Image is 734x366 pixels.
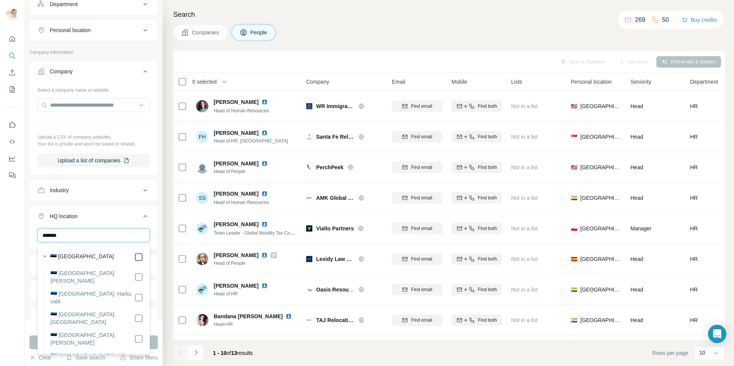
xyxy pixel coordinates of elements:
[316,287,391,293] span: Oasis Resource Management
[478,286,497,293] span: Find both
[708,325,726,343] div: Open Intercom Messenger
[580,164,621,171] span: [GEOGRAPHIC_DATA]
[411,133,432,140] span: Find email
[451,284,502,295] button: Find both
[392,162,442,173] button: Find email
[196,283,208,296] img: Avatar
[214,260,277,267] span: Head of People
[188,345,204,360] button: Navigate to next page
[50,311,134,326] label: 🇪🇪 [GEOGRAPHIC_DATA]: [GEOGRAPHIC_DATA]
[690,225,698,232] span: HR
[214,282,258,290] span: [PERSON_NAME]
[662,15,669,24] p: 50
[227,350,231,356] span: of
[214,168,277,175] span: Head of People
[214,230,345,236] span: Team Leader - Global Mobility Tax Compliance, People Manager
[392,314,442,326] button: Find email
[50,253,114,262] label: 🇪🇪 [GEOGRAPHIC_DATA]
[37,141,150,147] p: Your list is private and won't be saved or shared.
[411,164,432,171] span: Find email
[411,286,432,293] span: Find email
[50,269,134,285] label: 🇪🇪 [GEOGRAPHIC_DATA]: [PERSON_NAME]
[37,154,150,167] button: Upload a list of companies
[690,316,698,324] span: HR
[580,102,621,110] span: [GEOGRAPHIC_DATA]
[580,133,621,141] span: [GEOGRAPHIC_DATA]
[261,160,268,167] img: LinkedIn logo
[316,255,354,263] span: Lexidy Law Boutique
[261,130,268,136] img: LinkedIn logo
[580,316,621,324] span: [GEOGRAPHIC_DATA]
[411,317,432,324] span: Find email
[316,102,354,110] span: WR Immigration
[6,135,18,149] button: Use Surfe API
[29,49,158,56] p: Company information
[511,287,538,293] span: Not in a list
[213,350,227,356] span: 1 - 10
[50,0,78,8] div: Department
[571,133,577,141] span: 🇸🇬
[6,8,18,20] img: Avatar
[306,103,312,109] img: Logo of WR Immigration
[214,108,269,113] span: Head of Human Resources
[451,223,502,234] button: Find both
[306,78,329,86] span: Company
[511,103,538,109] span: Not in a list
[50,68,73,75] div: Company
[50,186,69,194] div: Industry
[630,195,643,201] span: Head
[511,164,538,170] span: Not in a list
[511,225,538,232] span: Not in a list
[392,100,442,112] button: Find email
[699,349,705,356] p: 10
[6,66,18,79] button: Enrich CSV
[451,78,467,86] span: Mobile
[50,331,134,347] label: 🇪🇪 [GEOGRAPHIC_DATA]: [PERSON_NAME]
[192,29,220,36] span: Companies
[690,102,698,110] span: HR
[478,103,497,110] span: Find both
[306,317,312,323] img: Logo of TAJ Relocations
[286,313,292,319] img: LinkedIn logo
[50,212,78,220] div: HQ location
[316,194,354,202] span: AMK Global Group
[630,78,651,86] span: Seniority
[411,256,432,262] span: Find email
[30,256,158,274] button: Annual revenue ($)
[261,252,268,258] img: LinkedIn logo
[478,256,497,262] span: Find both
[30,181,158,199] button: Industry
[411,103,432,110] span: Find email
[306,287,312,293] img: Logo of Oasis Resource Management
[630,164,643,170] span: Head
[306,134,312,140] img: Logo of Santa Fe Relocation
[29,354,51,361] button: Clear
[511,134,538,140] span: Not in a list
[451,162,502,173] button: Find both
[580,286,621,293] span: [GEOGRAPHIC_DATA]
[478,225,497,232] span: Find both
[214,129,258,137] span: [PERSON_NAME]
[231,350,237,356] span: 13
[261,283,268,289] img: LinkedIn logo
[316,133,354,141] span: Santa Fe Relocation
[213,350,253,356] span: results
[6,168,18,182] button: Feedback
[173,9,725,20] h4: Search
[392,192,442,204] button: Find email
[214,220,258,228] span: [PERSON_NAME]
[30,308,158,326] button: Technologies
[630,134,643,140] span: Head
[630,103,643,109] span: Head
[306,256,312,262] img: Logo of Lexidy Law Boutique
[214,251,258,259] span: [PERSON_NAME]
[214,98,258,106] span: [PERSON_NAME]
[120,354,158,361] button: Share filters
[214,200,269,205] span: Head of Human Resources
[392,284,442,295] button: Find email
[630,287,643,293] span: Head
[630,256,643,262] span: Head
[571,164,577,171] span: 🇺🇸
[690,194,698,202] span: HR
[50,290,134,305] label: 🇪🇪 [GEOGRAPHIC_DATA]: Harku vald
